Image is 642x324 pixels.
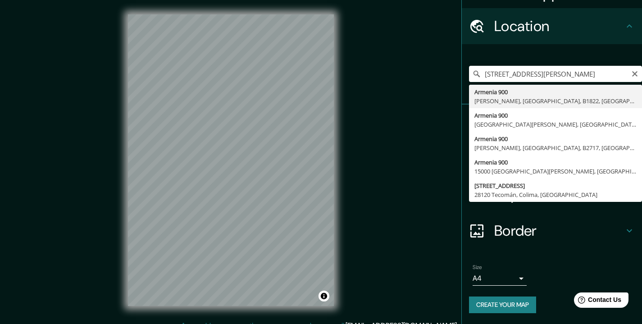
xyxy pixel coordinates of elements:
[562,289,632,314] iframe: Help widget launcher
[631,69,638,78] button: Clear
[462,177,642,213] div: Layout
[462,213,642,249] div: Border
[469,66,642,82] input: Pick your city or area
[462,8,642,44] div: Location
[462,141,642,177] div: Style
[494,17,624,35] h4: Location
[474,134,637,143] div: Armenia 900
[474,143,637,152] div: [PERSON_NAME], [GEOGRAPHIC_DATA], B2717, [GEOGRAPHIC_DATA]
[474,167,637,176] div: 15000 [GEOGRAPHIC_DATA][PERSON_NAME], [GEOGRAPHIC_DATA], [GEOGRAPHIC_DATA]
[474,120,637,129] div: [GEOGRAPHIC_DATA][PERSON_NAME], [GEOGRAPHIC_DATA], B1707, [GEOGRAPHIC_DATA]
[473,271,527,286] div: A4
[494,186,624,204] h4: Layout
[469,297,536,313] button: Create your map
[474,96,637,105] div: [PERSON_NAME], [GEOGRAPHIC_DATA], B1822, [GEOGRAPHIC_DATA]
[462,105,642,141] div: Pins
[473,264,482,271] label: Size
[474,181,637,190] div: [STREET_ADDRESS]
[319,291,329,301] button: Toggle attribution
[474,111,637,120] div: Armenia 900
[474,87,637,96] div: Armenia 900
[474,158,637,167] div: Armenia 900
[474,190,637,199] div: 28120 Tecomán, Colima, [GEOGRAPHIC_DATA]
[494,222,624,240] h4: Border
[128,14,334,306] canvas: Map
